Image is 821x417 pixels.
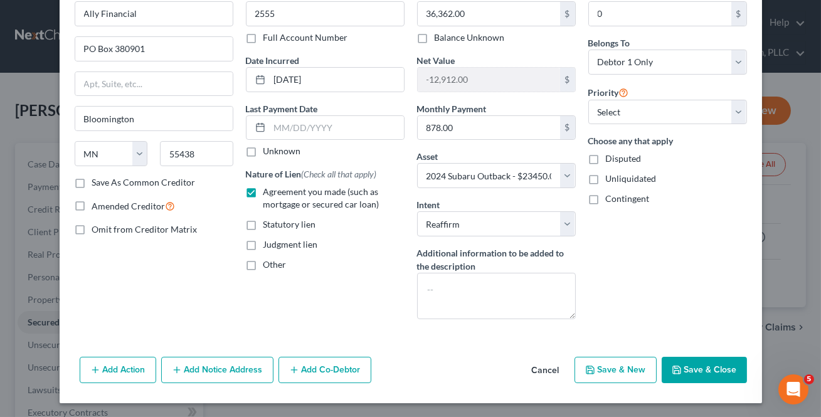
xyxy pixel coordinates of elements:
[75,37,233,61] input: Enter address...
[246,167,377,181] label: Nature of Lien
[75,72,233,96] input: Apt, Suite, etc...
[418,2,560,26] input: 0.00
[589,2,731,26] input: 0.00
[606,153,642,164] span: Disputed
[270,68,404,92] input: MM/DD/YYYY
[804,374,814,384] span: 5
[246,54,300,67] label: Date Incurred
[588,85,629,100] label: Priority
[75,107,233,130] input: Enter city...
[161,357,273,383] button: Add Notice Address
[560,2,575,26] div: $
[417,102,487,115] label: Monthly Payment
[75,1,233,26] input: Search creditor by name...
[522,358,569,383] button: Cancel
[417,151,438,162] span: Asset
[662,357,747,383] button: Save & Close
[417,246,576,273] label: Additional information to be added to the description
[246,1,405,26] input: XXXX
[418,116,560,140] input: 0.00
[731,2,746,26] div: $
[80,357,156,383] button: Add Action
[588,38,630,48] span: Belongs To
[778,374,808,404] iframe: Intercom live chat
[278,357,371,383] button: Add Co-Debtor
[302,169,377,179] span: (Check all that apply)
[263,186,379,209] span: Agreement you made (such as mortgage or secured car loan)
[560,68,575,92] div: $
[560,116,575,140] div: $
[270,116,404,140] input: MM/DD/YYYY
[263,219,316,230] span: Statutory lien
[606,173,657,184] span: Unliquidated
[160,141,233,166] input: Enter zip...
[418,68,560,92] input: 0.00
[263,259,287,270] span: Other
[417,198,440,211] label: Intent
[92,176,196,189] label: Save As Common Creditor
[246,102,318,115] label: Last Payment Date
[606,193,650,204] span: Contingent
[417,54,455,67] label: Net Value
[263,145,301,157] label: Unknown
[92,224,198,235] span: Omit from Creditor Matrix
[263,31,348,44] label: Full Account Number
[575,357,657,383] button: Save & New
[588,134,747,147] label: Choose any that apply
[92,201,166,211] span: Amended Creditor
[435,31,505,44] label: Balance Unknown
[263,239,318,250] span: Judgment lien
